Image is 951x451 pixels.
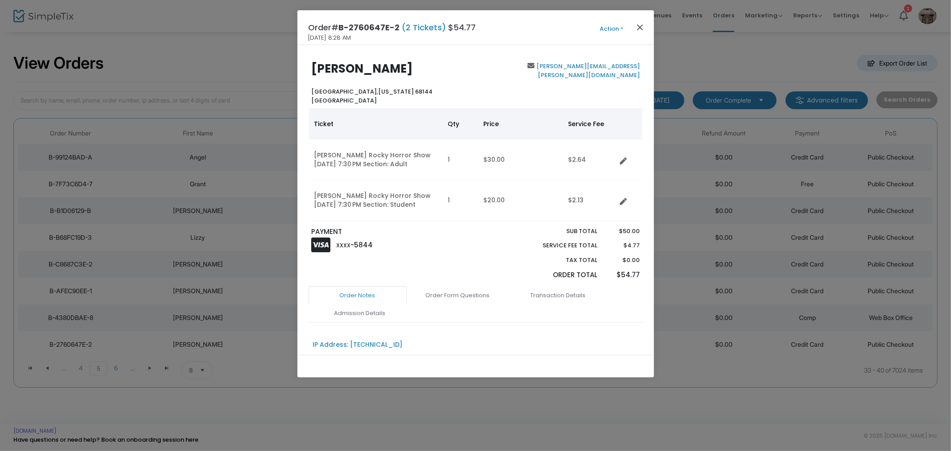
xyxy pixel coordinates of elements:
b: [PERSON_NAME] [311,61,413,77]
div: IP Address: [TECHNICAL_ID] [313,340,403,349]
td: $30.00 [478,139,563,180]
h4: Order# $54.77 [309,21,476,33]
th: Service Fee [563,108,617,139]
th: Qty [443,108,478,139]
button: Action [585,24,638,34]
span: -5844 [351,240,373,250]
button: Close [634,21,646,33]
td: $20.00 [478,180,563,221]
a: [PERSON_NAME][EMAIL_ADDRESS][PERSON_NAME][DOMAIN_NAME] [535,62,640,79]
td: [PERSON_NAME] Rocky Horror Show [DATE] 7:30 PM Section: Adult [309,139,443,180]
td: 1 [443,139,478,180]
th: Price [478,108,563,139]
span: (2 Tickets) [400,22,449,33]
b: [US_STATE] 68144 [GEOGRAPHIC_DATA] [311,87,432,105]
p: $0.00 [606,256,640,265]
td: 1 [443,180,478,221]
a: Order Notes [309,286,407,305]
a: Order Form Questions [409,286,507,305]
td: [PERSON_NAME] Rocky Horror Show [DATE] 7:30 PM Section: Student [309,180,443,221]
p: Tax Total [522,256,598,265]
span: [GEOGRAPHIC_DATA], [311,87,378,96]
p: Service Fee Total [522,241,598,250]
p: $50.00 [606,227,640,236]
td: $2.13 [563,180,617,221]
span: B-2760647E-2 [339,22,400,33]
p: $4.77 [606,241,640,250]
th: Ticket [309,108,443,139]
a: Transaction Details [509,286,607,305]
div: Data table [309,108,642,221]
p: Order Total [522,270,598,280]
span: [DATE] 8:28 AM [309,33,351,42]
p: Sub total [522,227,598,236]
p: PAYMENT [311,227,471,237]
span: XXXX [337,242,351,249]
p: $54.77 [606,270,640,280]
a: Admission Details [311,304,409,323]
td: $2.64 [563,139,617,180]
